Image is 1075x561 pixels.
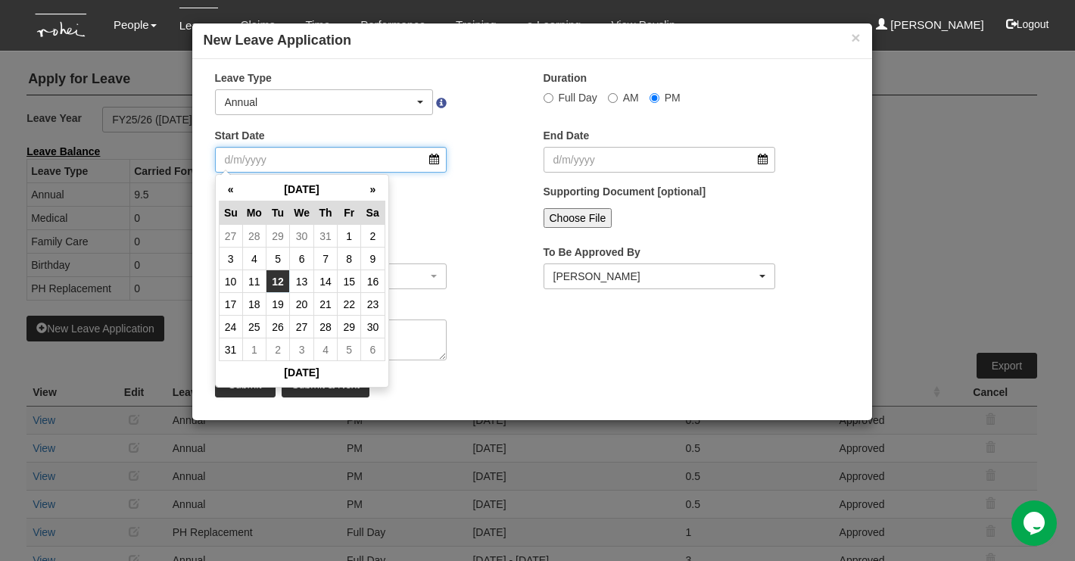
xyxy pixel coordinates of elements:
[290,201,314,225] th: We
[314,225,338,248] td: 31
[361,293,385,316] td: 23
[266,338,290,361] td: 2
[361,201,385,225] th: Sa
[290,316,314,338] td: 27
[361,316,385,338] td: 30
[1011,500,1060,546] iframe: chat widget
[314,201,338,225] th: Th
[242,338,266,361] td: 1
[553,269,757,284] div: [PERSON_NAME]
[219,338,242,361] td: 31
[204,33,351,48] b: New Leave Application
[544,70,587,86] label: Duration
[242,225,266,248] td: 28
[338,201,361,225] th: Fr
[544,147,776,173] input: d/m/yyyy
[219,293,242,316] td: 17
[623,92,639,104] span: AM
[242,293,266,316] td: 18
[242,178,361,201] th: [DATE]
[219,361,385,385] th: [DATE]
[544,245,640,260] label: To Be Approved By
[544,208,612,228] input: Choose File
[266,248,290,270] td: 5
[290,338,314,361] td: 3
[266,293,290,316] td: 19
[266,225,290,248] td: 29
[544,184,706,199] label: Supporting Document [optional]
[314,248,338,270] td: 7
[242,316,266,338] td: 25
[215,89,434,115] button: Annual
[338,338,361,361] td: 5
[219,178,242,201] th: «
[219,316,242,338] td: 24
[314,293,338,316] td: 21
[215,147,447,173] input: d/m/yyyy
[314,270,338,293] td: 14
[559,92,597,104] span: Full Day
[544,128,590,143] label: End Date
[361,225,385,248] td: 2
[361,248,385,270] td: 9
[266,316,290,338] td: 26
[338,270,361,293] td: 15
[225,95,415,110] div: Annual
[361,338,385,361] td: 6
[242,201,266,225] th: Mo
[544,263,776,289] button: Daniel Low
[219,201,242,225] th: Su
[219,225,242,248] td: 27
[242,248,266,270] td: 4
[338,225,361,248] td: 1
[361,270,385,293] td: 16
[290,270,314,293] td: 13
[338,316,361,338] td: 29
[290,225,314,248] td: 30
[266,270,290,293] td: 12
[219,270,242,293] td: 10
[851,30,860,45] button: ×
[242,270,266,293] td: 11
[290,293,314,316] td: 20
[215,128,265,143] label: Start Date
[215,70,272,86] label: Leave Type
[290,248,314,270] td: 6
[338,248,361,270] td: 8
[665,92,681,104] span: PM
[361,178,385,201] th: »
[219,248,242,270] td: 3
[314,338,338,361] td: 4
[338,293,361,316] td: 22
[266,201,290,225] th: Tu
[314,316,338,338] td: 28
